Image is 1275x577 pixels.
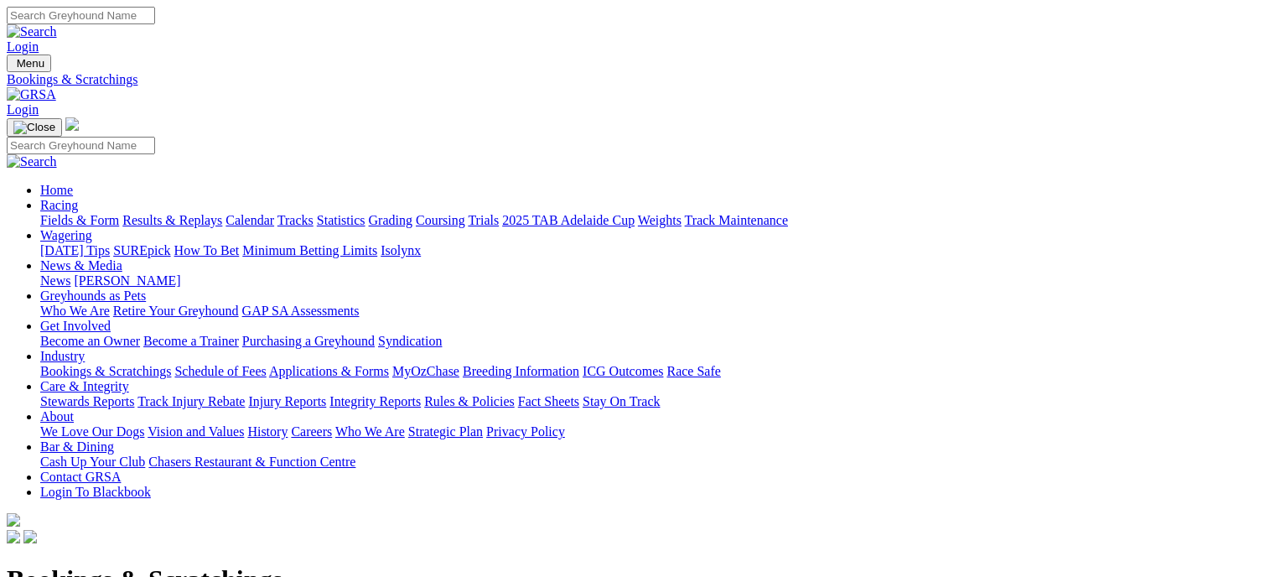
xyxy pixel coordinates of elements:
[40,439,114,454] a: Bar & Dining
[74,273,180,288] a: [PERSON_NAME]
[381,243,421,257] a: Isolynx
[7,137,155,154] input: Search
[40,455,1268,470] div: Bar & Dining
[40,228,92,242] a: Wagering
[392,364,459,378] a: MyOzChase
[583,364,663,378] a: ICG Outcomes
[424,394,515,408] a: Rules & Policies
[40,409,74,424] a: About
[40,243,110,257] a: [DATE] Tips
[7,72,1268,87] a: Bookings & Scratchings
[225,213,274,227] a: Calendar
[242,334,375,348] a: Purchasing a Greyhound
[40,424,144,439] a: We Love Our Dogs
[685,213,788,227] a: Track Maintenance
[242,243,377,257] a: Minimum Betting Limits
[378,334,442,348] a: Syndication
[277,213,314,227] a: Tracks
[408,424,483,439] a: Strategic Plan
[113,304,239,318] a: Retire Your Greyhound
[269,364,389,378] a: Applications & Forms
[40,258,122,273] a: News & Media
[148,455,355,469] a: Chasers Restaurant & Function Centre
[317,213,365,227] a: Statistics
[40,213,1268,228] div: Racing
[666,364,720,378] a: Race Safe
[40,379,129,393] a: Care & Integrity
[40,213,119,227] a: Fields & Form
[486,424,565,439] a: Privacy Policy
[7,24,57,39] img: Search
[7,530,20,543] img: facebook.svg
[40,273,1268,288] div: News & Media
[40,198,78,212] a: Racing
[247,424,288,439] a: History
[7,87,56,102] img: GRSA
[40,304,110,318] a: Who We Are
[122,213,222,227] a: Results & Replays
[40,288,146,303] a: Greyhounds as Pets
[7,513,20,527] img: logo-grsa-white.png
[40,243,1268,258] div: Wagering
[7,102,39,117] a: Login
[40,424,1268,439] div: About
[23,530,37,543] img: twitter.svg
[40,364,171,378] a: Bookings & Scratchings
[248,394,326,408] a: Injury Reports
[40,455,145,469] a: Cash Up Your Club
[40,319,111,333] a: Get Involved
[143,334,239,348] a: Become a Trainer
[137,394,245,408] a: Track Injury Rebate
[148,424,244,439] a: Vision and Values
[369,213,412,227] a: Grading
[638,213,682,227] a: Weights
[40,273,70,288] a: News
[518,394,579,408] a: Fact Sheets
[40,349,85,363] a: Industry
[40,304,1268,319] div: Greyhounds as Pets
[7,55,51,72] button: Toggle navigation
[7,39,39,54] a: Login
[40,334,140,348] a: Become an Owner
[7,7,155,24] input: Search
[113,243,170,257] a: SUREpick
[7,118,62,137] button: Toggle navigation
[40,470,121,484] a: Contact GRSA
[468,213,499,227] a: Trials
[174,364,266,378] a: Schedule of Fees
[291,424,332,439] a: Careers
[7,154,57,169] img: Search
[17,57,44,70] span: Menu
[463,364,579,378] a: Breeding Information
[40,334,1268,349] div: Get Involved
[242,304,360,318] a: GAP SA Assessments
[329,394,421,408] a: Integrity Reports
[583,394,660,408] a: Stay On Track
[40,394,1268,409] div: Care & Integrity
[40,183,73,197] a: Home
[13,121,55,134] img: Close
[335,424,405,439] a: Who We Are
[416,213,465,227] a: Coursing
[40,364,1268,379] div: Industry
[40,394,134,408] a: Stewards Reports
[174,243,240,257] a: How To Bet
[40,485,151,499] a: Login To Blackbook
[65,117,79,131] img: logo-grsa-white.png
[502,213,635,227] a: 2025 TAB Adelaide Cup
